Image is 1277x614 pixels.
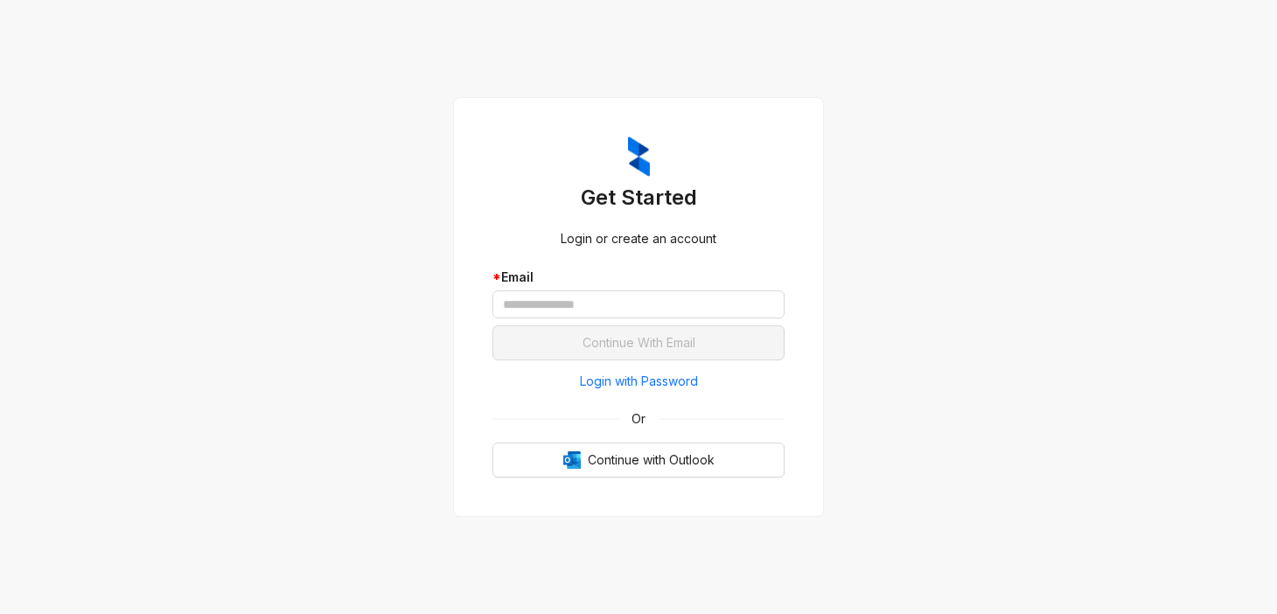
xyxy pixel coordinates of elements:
[492,229,785,248] div: Login or create an account
[492,367,785,395] button: Login with Password
[619,409,658,429] span: Or
[563,451,581,469] img: Outlook
[492,325,785,360] button: Continue With Email
[580,372,698,391] span: Login with Password
[628,136,650,177] img: ZumaIcon
[588,450,715,470] span: Continue with Outlook
[492,268,785,287] div: Email
[492,443,785,478] button: OutlookContinue with Outlook
[492,184,785,212] h3: Get Started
